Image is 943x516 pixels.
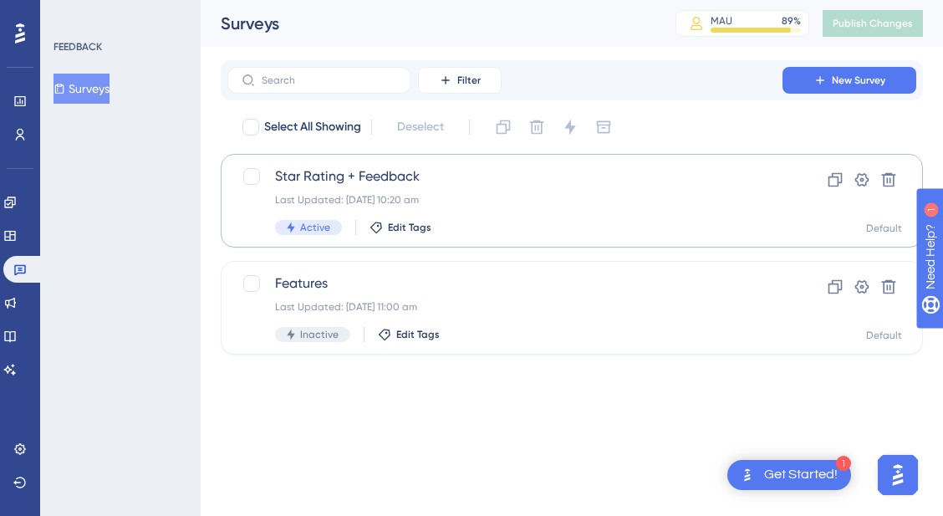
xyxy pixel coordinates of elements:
span: Deselect [397,117,444,137]
span: Features [275,273,735,294]
div: Last Updated: [DATE] 11:00 am [275,300,735,314]
button: Filter [418,67,502,94]
button: Deselect [382,112,459,142]
div: Open Get Started! checklist, remaining modules: 1 [727,460,851,490]
div: 1 [116,8,121,22]
button: Edit Tags [378,328,440,341]
button: New Survey [782,67,916,94]
button: Surveys [54,74,110,104]
span: Edit Tags [396,328,440,341]
span: Inactive [300,328,339,341]
span: Filter [457,74,481,87]
span: Select All Showing [264,117,361,137]
div: Default [866,329,902,342]
img: launcher-image-alternative-text [737,465,757,485]
div: Surveys [221,12,634,35]
input: Search [262,74,397,86]
div: 1 [836,456,851,471]
span: Star Rating + Feedback [275,166,735,186]
span: New Survey [832,74,885,87]
button: Edit Tags [370,221,431,234]
div: Last Updated: [DATE] 10:20 am [275,193,735,207]
span: Active [300,221,330,234]
span: Edit Tags [388,221,431,234]
span: Need Help? [39,4,104,24]
div: 89 % [782,14,801,28]
div: Default [866,222,902,235]
div: FEEDBACK [54,40,102,54]
span: Publish Changes [833,17,913,30]
iframe: UserGuiding AI Assistant Launcher [873,450,923,500]
div: Get Started! [764,466,838,484]
div: MAU [711,14,732,28]
button: Publish Changes [823,10,923,37]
